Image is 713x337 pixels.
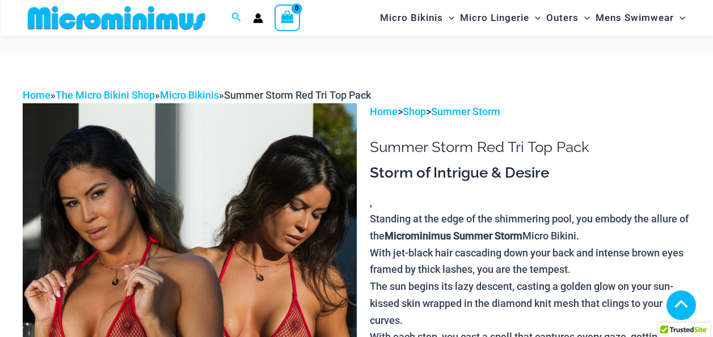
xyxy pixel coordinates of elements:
[370,106,398,117] a: Home
[579,3,590,32] span: Menu Toggle
[253,13,263,23] a: Account icon link
[23,5,210,31] img: MM SHOP LOGO FLAT
[674,3,685,32] span: Menu Toggle
[546,3,579,32] span: Outers
[385,230,522,242] b: Microminimus Summer Storm
[443,3,454,32] span: Menu Toggle
[231,11,242,25] a: Search icon link
[596,3,674,32] span: Mens Swimwear
[380,3,443,32] span: Micro Bikinis
[275,5,301,31] a: View Shopping Cart, empty
[529,3,541,32] span: Menu Toggle
[403,106,426,117] a: Shop
[370,103,690,120] p: > >
[23,89,371,101] span: » » »
[160,89,219,101] a: Micro Bikinis
[370,138,690,156] h1: Summer Storm Red Tri Top Pack
[224,89,371,101] span: Summer Storm Red Tri Top Pack
[460,3,529,32] span: Micro Lingerie
[457,3,543,32] a: Micro LingerieMenu ToggleMenu Toggle
[543,3,593,32] a: OutersMenu ToggleMenu Toggle
[370,163,690,183] h3: Storm of Intrigue & Desire
[376,2,690,34] nav: Site Navigation
[593,3,688,32] a: Mens SwimwearMenu ToggleMenu Toggle
[377,3,457,32] a: Micro BikinisMenu ToggleMenu Toggle
[23,89,50,101] a: Home
[56,89,155,101] a: The Micro Bikini Shop
[431,106,500,117] a: Summer Storm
